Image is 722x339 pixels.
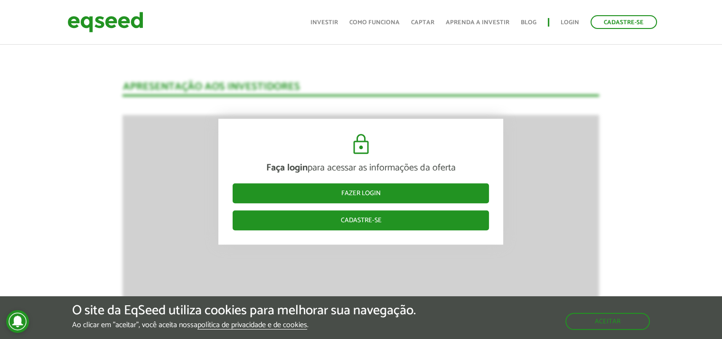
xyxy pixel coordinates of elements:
p: para acessar as informações da oferta [233,162,489,174]
img: EqSeed [67,9,143,35]
a: Como funciona [349,19,400,26]
a: Fazer login [233,183,489,203]
a: Cadastre-se [591,15,657,29]
a: Aprenda a investir [446,19,509,26]
a: Captar [411,19,434,26]
a: política de privacidade e de cookies [197,321,307,330]
a: Investir [310,19,338,26]
a: Login [561,19,579,26]
strong: Faça login [266,160,308,176]
a: Cadastre-se [233,210,489,230]
a: Blog [521,19,536,26]
button: Aceitar [565,313,650,330]
img: cadeado.svg [349,133,373,156]
p: Ao clicar em "aceitar", você aceita nossa . [72,320,416,330]
h5: O site da EqSeed utiliza cookies para melhorar sua navegação. [72,303,416,318]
